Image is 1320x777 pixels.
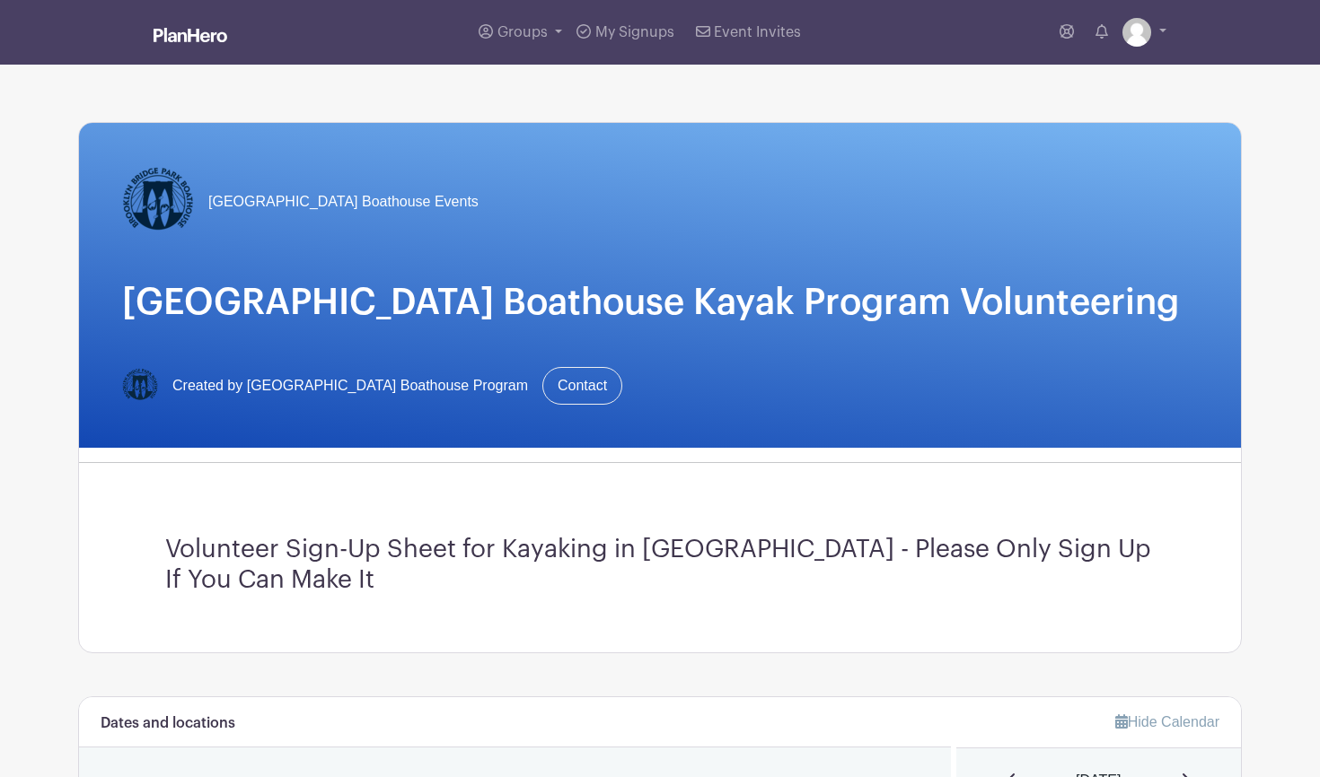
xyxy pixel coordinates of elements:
img: default-ce2991bfa6775e67f084385cd625a349d9dcbb7a52a09fb2fda1e96e2d18dcdb.png [1122,18,1151,47]
span: My Signups [595,25,674,39]
span: Groups [497,25,548,39]
span: [GEOGRAPHIC_DATA] Boathouse Events [208,191,479,213]
a: Contact [542,367,622,405]
h3: Volunteer Sign-Up Sheet for Kayaking in [GEOGRAPHIC_DATA] - Please Only Sign Up If You Can Make It [165,535,1155,595]
span: Event Invites [714,25,801,39]
span: Created by [GEOGRAPHIC_DATA] Boathouse Program [172,375,528,397]
img: Logo-Title.png [122,368,158,404]
img: Logo-Title.png [122,166,194,238]
h6: Dates and locations [101,715,235,732]
img: logo_white-6c42ec7e38ccf1d336a20a19083b03d10ae64f83f12c07503d8b9e83406b4c7d.svg [154,28,227,42]
h1: [GEOGRAPHIC_DATA] Boathouse Kayak Program Volunteering [122,281,1198,324]
a: Hide Calendar [1115,714,1219,729]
